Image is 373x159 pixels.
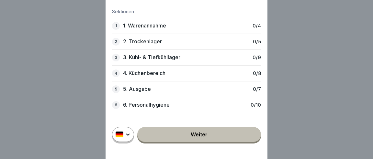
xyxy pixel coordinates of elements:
[112,9,261,15] p: Sektionen
[253,55,261,60] p: 0 / 9
[123,70,165,76] p: 4. Küchenbereich
[253,23,261,29] p: 0 / 4
[123,86,151,92] p: 5. Ausgabe
[123,38,162,45] p: 2. Trockenlager
[112,85,120,93] div: 5
[253,39,261,45] p: 0 / 5
[112,69,120,77] div: 4
[116,132,123,137] img: de.svg
[112,38,120,46] div: 2
[253,70,261,76] p: 0 / 8
[123,102,170,108] p: 6. Personalhygiene
[112,54,120,61] div: 3
[137,127,261,142] a: Weiter
[112,101,120,109] div: 6
[123,54,180,60] p: 3. Kühl- & Tiefkühllager
[251,102,261,108] p: 0 / 10
[253,86,261,92] p: 0 / 7
[123,23,166,29] p: 1. Warenannahme
[112,22,120,30] div: 1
